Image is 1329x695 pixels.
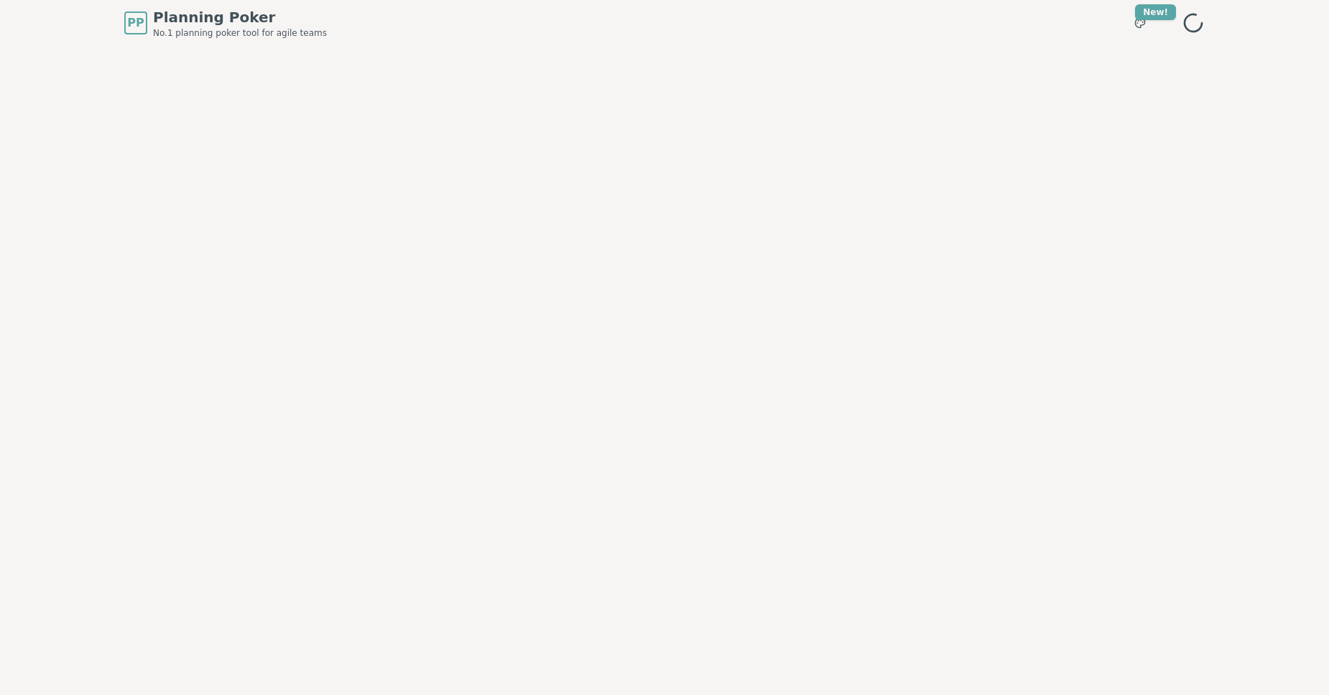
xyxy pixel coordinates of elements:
[153,27,327,39] span: No.1 planning poker tool for agile teams
[127,14,144,32] span: PP
[1127,10,1153,36] button: New!
[153,7,327,27] span: Planning Poker
[124,7,327,39] a: PPPlanning PokerNo.1 planning poker tool for agile teams
[1135,4,1176,20] div: New!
